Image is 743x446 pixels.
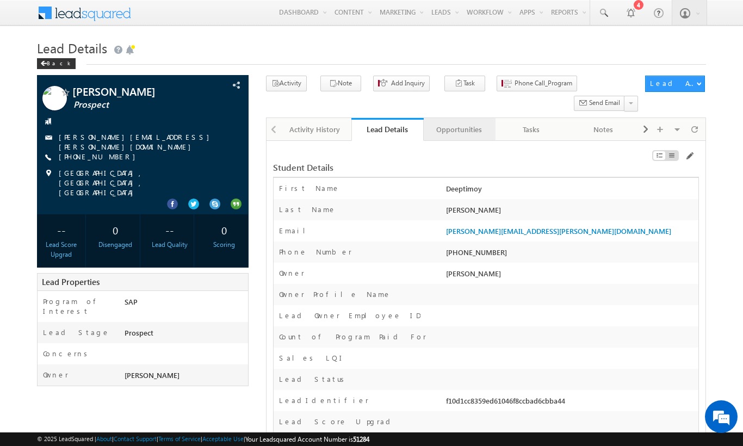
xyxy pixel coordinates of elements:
span: © 2025 LeadSquared | | | | | [37,434,369,444]
span: Prospect [73,100,204,110]
label: Sales LQI [279,353,345,363]
label: Phone Number [279,247,352,257]
span: Send Email [589,98,620,108]
img: Profile photo [42,86,67,114]
label: Program of Interest [43,296,114,316]
button: Phone Call_Program [497,76,577,91]
label: LeadIdentifier [279,395,369,405]
label: Owner [43,370,69,380]
label: First Name [279,183,340,193]
label: Count of Program Paid For [279,332,426,342]
a: Back [37,58,81,67]
label: Owner [279,268,305,278]
span: 51284 [353,435,369,443]
span: [PERSON_NAME] [125,370,179,380]
div: SAP [122,296,248,312]
label: Email [279,226,314,236]
button: Add Inquiry [373,76,430,91]
label: Lead Owner Employee ID [279,311,420,320]
span: [PERSON_NAME] [446,269,501,278]
span: [PHONE_NUMBER] [59,152,141,163]
a: Lead Details [351,118,423,141]
span: Your Leadsquared Account Number is [245,435,369,443]
button: Activity [266,76,307,91]
div: 0 [202,220,245,240]
a: About [96,435,112,442]
button: Note [320,76,361,91]
div: Tasks [504,123,558,136]
button: Lead Actions [645,76,705,92]
a: Tasks [496,118,567,141]
div: Chat with us now [57,57,183,71]
span: [PERSON_NAME] [72,86,203,97]
a: Activity History [280,118,351,141]
div: Lead Quality [148,240,191,250]
div: Notes [576,123,629,136]
a: [PERSON_NAME][EMAIL_ADDRESS][PERSON_NAME][DOMAIN_NAME] [59,132,215,151]
div: Scoring [202,240,245,250]
span: Lead Properties [42,276,100,287]
div: Lead Score Upgrad [40,240,83,259]
button: Task [444,76,485,91]
div: Lead Actions [650,78,696,88]
div: Student Details [273,163,553,172]
label: Lead Stage [43,327,110,337]
div: Deeptimoy [443,183,698,199]
label: Lead Status [279,374,348,384]
div: Minimize live chat window [178,5,205,32]
div: Activity History [288,123,342,136]
span: Phone Call_Program [515,78,572,88]
div: [PHONE_NUMBER] [443,247,698,262]
div: [PERSON_NAME] [443,205,698,220]
div: f10d1cc8359ed61046f8ccbad6cbba44 [443,395,698,411]
label: Lead Score Upgrad [279,417,394,426]
label: Owner Profile Name [279,289,391,299]
textarea: Type your message and hit 'Enter' [14,101,199,326]
div: Opportunities [432,123,486,136]
div: -- [40,220,83,240]
em: Start Chat [148,335,197,350]
div: -- [148,220,191,240]
div: Disengaged [94,240,137,250]
a: [PERSON_NAME][EMAIL_ADDRESS][PERSON_NAME][DOMAIN_NAME] [446,226,671,236]
a: Opportunities [424,118,496,141]
span: [GEOGRAPHIC_DATA], [GEOGRAPHIC_DATA], [GEOGRAPHIC_DATA] [59,168,229,197]
a: Terms of Service [158,435,201,442]
label: Concerns [43,349,91,358]
button: Send Email [574,96,625,112]
a: Notes [567,118,639,141]
div: Back [37,58,76,69]
a: Contact Support [114,435,157,442]
span: Lead Details [37,39,107,57]
label: Last Name [279,205,336,214]
span: Add Inquiry [391,78,425,88]
a: Acceptable Use [202,435,244,442]
div: 0 [94,220,137,240]
div: Lead Details [360,124,415,134]
div: Prospect [122,327,248,343]
img: d_60004797649_company_0_60004797649 [18,57,46,71]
